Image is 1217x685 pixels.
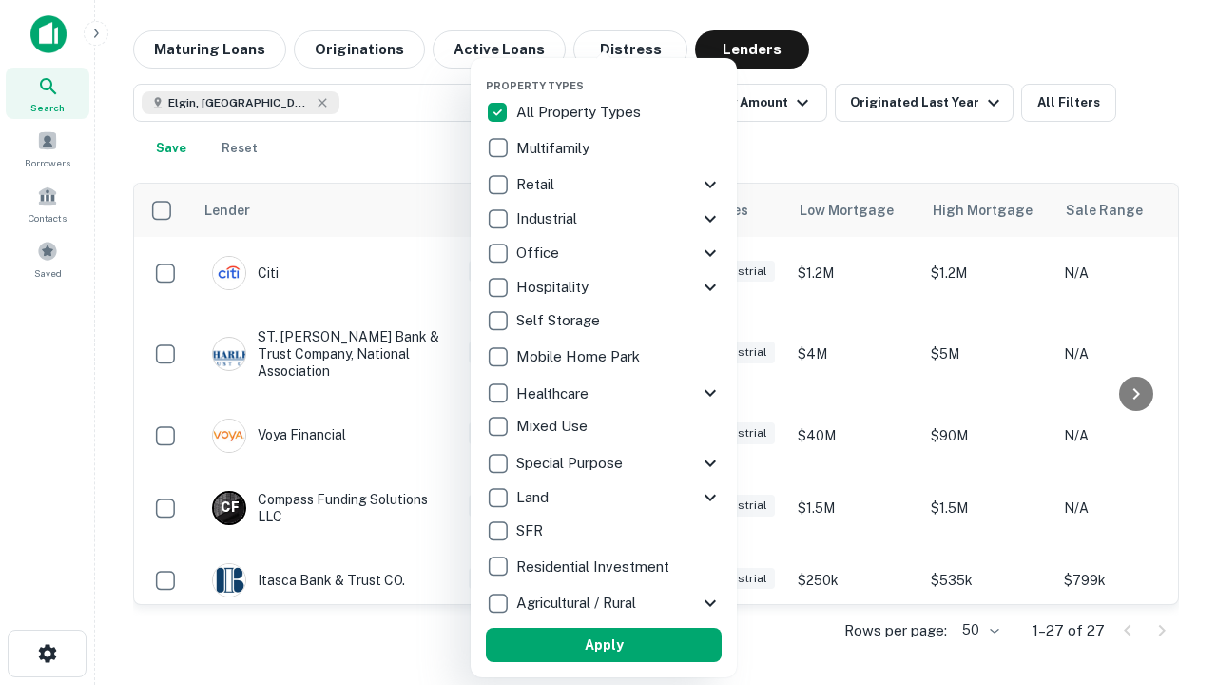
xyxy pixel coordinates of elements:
[516,207,581,230] p: Industrial
[516,592,640,615] p: Agricultural / Rural
[1122,533,1217,624] iframe: Chat Widget
[486,167,722,202] div: Retail
[516,382,592,405] p: Healthcare
[486,236,722,270] div: Office
[516,556,673,578] p: Residential Investment
[486,586,722,620] div: Agricultural / Rural
[516,242,563,264] p: Office
[516,309,604,332] p: Self Storage
[486,376,722,410] div: Healthcare
[516,519,547,542] p: SFR
[516,452,627,475] p: Special Purpose
[486,628,722,662] button: Apply
[516,276,592,299] p: Hospitality
[486,446,722,480] div: Special Purpose
[486,202,722,236] div: Industrial
[516,101,645,124] p: All Property Types
[516,415,591,438] p: Mixed Use
[516,137,593,160] p: Multifamily
[516,345,644,368] p: Mobile Home Park
[516,173,558,196] p: Retail
[486,480,722,515] div: Land
[486,270,722,304] div: Hospitality
[486,80,584,91] span: Property Types
[516,486,552,509] p: Land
